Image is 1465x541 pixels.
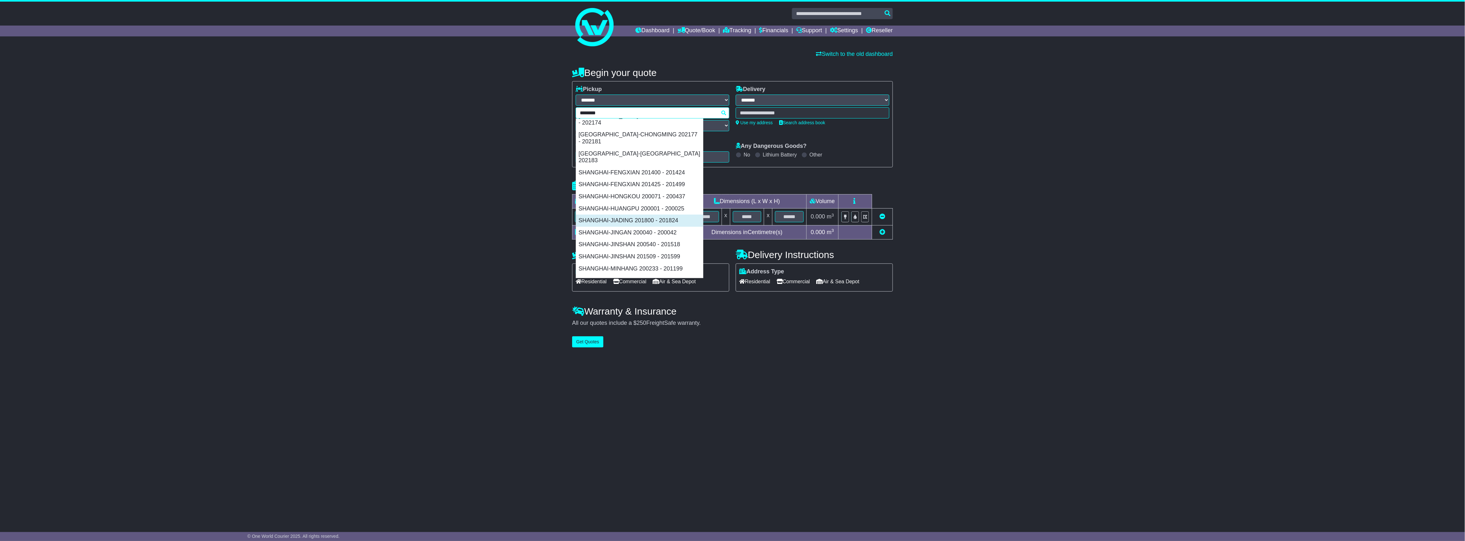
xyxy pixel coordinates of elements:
h4: Delivery Instructions [736,249,893,260]
span: 0.000 [811,229,825,235]
div: [GEOGRAPHIC_DATA]-[GEOGRAPHIC_DATA] 202183 [576,148,703,167]
td: x [722,209,730,225]
div: SHANGHAI-JINSHAN 201509 - 201599 [576,251,703,263]
a: Reseller [866,26,893,36]
span: Residential [739,277,770,286]
span: m [827,229,834,235]
a: Use my address [736,120,773,125]
td: x [764,209,772,225]
a: Switch to the old dashboard [816,51,893,57]
a: Support [796,26,822,36]
div: [GEOGRAPHIC_DATA]-CHONGMING 202177 - 202181 [576,129,703,148]
span: Air & Sea Depot [653,277,696,286]
span: 250 [637,320,646,326]
div: All our quotes include a $ FreightSafe warranty. [572,320,893,327]
h4: Warranty & Insurance [572,306,893,316]
label: Delivery [736,86,765,93]
span: 0.000 [811,213,825,220]
span: Residential [576,277,607,286]
a: Search address book [779,120,825,125]
sup: 3 [832,228,834,233]
span: m [827,213,834,220]
td: Type [572,194,626,209]
td: Dimensions in Centimetre(s) [687,225,806,239]
label: Address Type [739,268,784,275]
div: SHANGHAI-FENGXIAN 201400 - 201424 [576,167,703,179]
a: Tracking [723,26,751,36]
label: No [744,152,750,158]
label: Any Dangerous Goods? [736,143,807,150]
a: Quote/Book [678,26,715,36]
label: Other [809,152,822,158]
a: Add new item [879,229,885,235]
div: SHANGHAI-JINGAN 200040 - 200042 [576,227,703,239]
label: Pickup [576,86,602,93]
div: SHANGHAI-JIADING 201800 - 201824 [576,215,703,227]
a: Financials [759,26,788,36]
div: SHANGHAI-MINHANG 200233 - 201199 [576,263,703,275]
span: Air & Sea Depot [817,277,860,286]
button: Get Quotes [572,336,603,347]
a: Remove this item [879,213,885,220]
span: Commercial [777,277,810,286]
h4: Package details | [572,180,652,191]
td: Total [572,225,626,239]
h4: Begin your quote [572,67,893,78]
a: Dashboard [635,26,670,36]
div: [GEOGRAPHIC_DATA]-CHONGMING 202171 - 202174 [576,110,703,129]
td: Dimensions (L x W x H) [687,194,806,209]
div: SHANGHAI-HONGKOU 200071 - 200437 [576,191,703,203]
span: © One World Courier 2025. All rights reserved. [247,534,340,539]
td: Volume [806,194,838,209]
div: SHANGHAI-FENGXIAN 201425 - 201499 [576,179,703,191]
a: Settings [830,26,858,36]
div: SHANGHAI-JINSHAN 200540 - 201518 [576,239,703,251]
h4: Pickup Instructions [572,249,729,260]
div: SHANGHAI-NANHUI 201300 - 201325 [576,275,703,287]
sup: 3 [832,213,834,217]
span: Commercial [613,277,646,286]
label: Lithium Battery [763,152,797,158]
div: SHANGHAI-HUANGPU 200001 - 200025 [576,203,703,215]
